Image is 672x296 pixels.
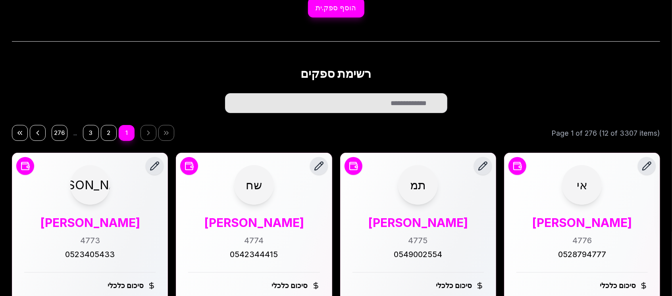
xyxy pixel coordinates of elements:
[180,157,198,175] button: Process Payout
[398,165,438,205] span: תמ
[52,125,67,141] button: 276
[234,165,274,205] span: שח
[508,157,526,175] button: Process Payout
[474,157,492,175] button: ערוך ספק.ית
[230,248,278,260] div: 0542344415
[398,165,438,215] button: הצג או ערוך הערות
[532,215,632,231] div: [PERSON_NAME]
[70,165,110,205] span: [PERSON_NAME]
[16,157,34,175] button: Process Payout
[83,125,99,141] button: 3
[12,125,28,141] button: Last page
[562,165,602,205] span: אי
[146,157,164,175] button: ערוך ספק.ית
[65,248,115,260] div: 0523405433
[345,157,362,175] button: Process Payout
[69,129,81,137] span: ...
[70,165,110,215] button: הצג או ערוך הערות
[394,248,442,260] div: 0549002554
[101,125,117,141] button: 2
[310,157,328,175] button: ערוך ספק.ית
[552,128,660,138] div: Page 1 of 276 (12 of 3307 items)
[12,65,660,81] h2: רשימת ספקים
[572,234,592,246] div: 4776
[188,281,320,290] h3: סיכום כלכלי
[24,281,156,290] h3: סיכום כלכלי
[225,93,447,113] input: חפש ספק.ית...
[119,125,135,141] button: 1
[40,215,140,231] div: [PERSON_NAME]
[30,125,46,141] button: הבא
[638,157,656,175] button: ערוך ספק.ית
[352,281,484,290] h3: סיכום כלכלי
[558,248,606,260] div: 0528794777
[562,165,602,215] button: הצג או ערוך הערות
[80,234,100,246] div: 4773
[204,215,304,231] div: [PERSON_NAME]
[368,215,468,231] div: [PERSON_NAME]
[244,234,264,246] div: 4774
[408,234,428,246] div: 4775
[234,165,274,215] button: הצג או ערוך הערות
[516,281,648,290] h3: סיכום כלכלי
